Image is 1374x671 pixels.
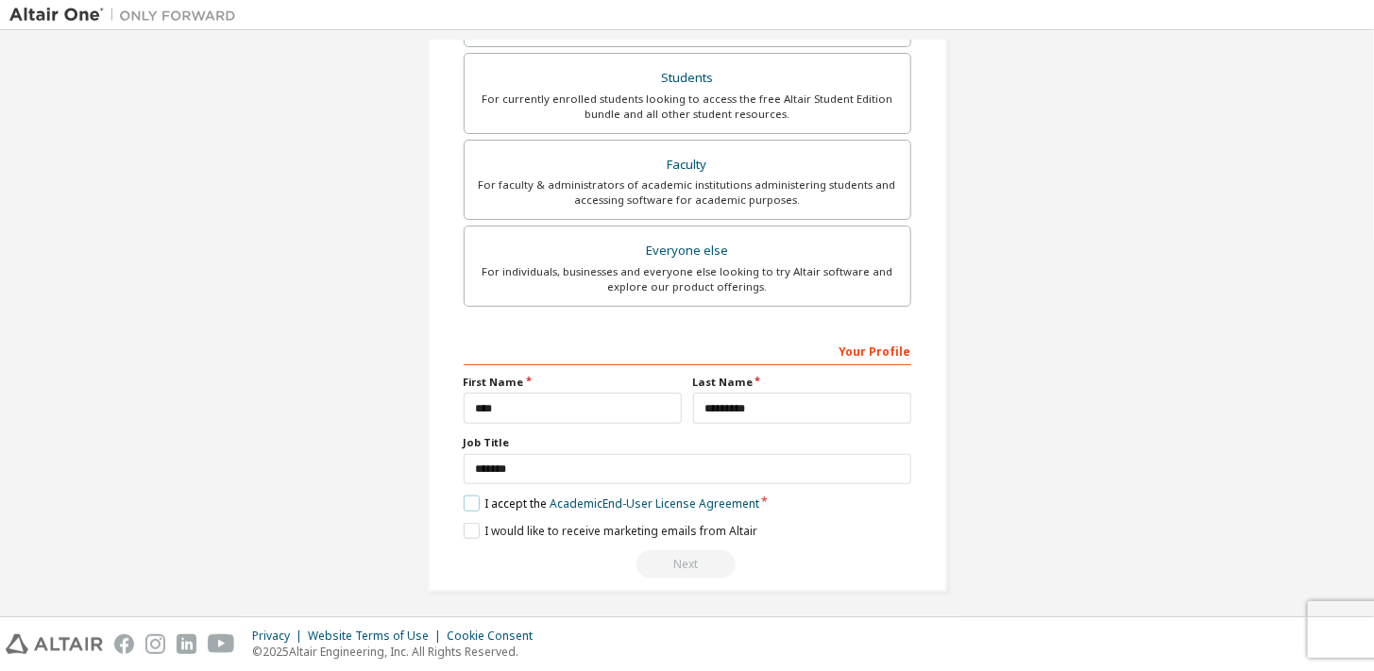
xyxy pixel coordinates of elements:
div: Students [476,65,899,92]
label: Job Title [464,435,911,450]
label: First Name [464,375,682,390]
p: © 2025 Altair Engineering, Inc. All Rights Reserved. [252,644,544,660]
div: Read and acccept EULA to continue [464,550,911,579]
img: Altair One [9,6,246,25]
img: facebook.svg [114,634,134,654]
div: Everyone else [476,238,899,264]
img: youtube.svg [208,634,235,654]
div: Your Profile [464,335,911,365]
div: Cookie Consent [447,629,544,644]
img: instagram.svg [145,634,165,654]
div: Faculty [476,152,899,178]
label: Last Name [693,375,911,390]
div: For individuals, businesses and everyone else looking to try Altair software and explore our prod... [476,264,899,294]
label: I would like to receive marketing emails from Altair [464,523,757,539]
div: For currently enrolled students looking to access the free Altair Student Edition bundle and all ... [476,92,899,122]
img: linkedin.svg [177,634,196,654]
div: Privacy [252,629,308,644]
label: I accept the [464,495,759,512]
img: altair_logo.svg [6,634,103,654]
div: Website Terms of Use [308,629,447,644]
div: For faculty & administrators of academic institutions administering students and accessing softwa... [476,177,899,208]
a: Academic End-User License Agreement [550,495,759,512]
